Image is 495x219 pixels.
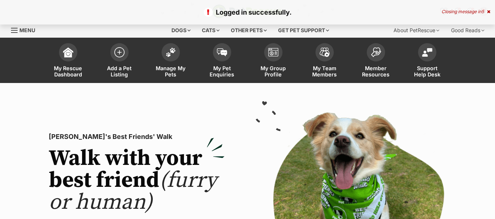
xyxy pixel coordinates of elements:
span: My Group Profile [257,65,290,78]
a: Menu [11,23,40,36]
span: Add a Pet Listing [103,65,136,78]
img: group-profile-icon-3fa3cf56718a62981997c0bc7e787c4b2cf8bcc04b72c1350f741eb67cf2f40e.svg [268,48,278,57]
a: My Pet Enquiries [196,39,248,83]
span: My Rescue Dashboard [52,65,85,78]
img: add-pet-listing-icon-0afa8454b4691262ce3f59096e99ab1cd57d4a30225e0717b998d2c9b9846f56.svg [114,47,125,57]
p: [PERSON_NAME]'s Best Friends' Walk [49,132,225,142]
img: team-members-icon-5396bd8760b3fe7c0b43da4ab00e1e3bb1a5d9ba89233759b79545d2d3fc5d0d.svg [319,48,330,57]
div: Good Reads [446,23,490,38]
span: My Team Members [308,65,341,78]
a: My Group Profile [248,39,299,83]
a: Member Resources [350,39,402,83]
img: manage-my-pets-icon-02211641906a0b7f246fdf0571729dbe1e7629f14944591b6c1af311fb30b64b.svg [166,48,176,57]
span: Manage My Pets [154,65,187,78]
img: dashboard-icon-eb2f2d2d3e046f16d808141f083e7271f6b2e854fb5c12c21221c1fb7104beca.svg [63,47,73,57]
span: (furry or human) [49,167,217,216]
span: Support Help Desk [411,65,444,78]
img: member-resources-icon-8e73f808a243e03378d46382f2149f9095a855e16c252ad45f914b54edf8863c.svg [371,47,381,57]
a: Manage My Pets [145,39,196,83]
span: Menu [19,27,35,33]
div: Dogs [166,23,196,38]
div: Cats [197,23,225,38]
div: About PetRescue [388,23,444,38]
a: Support Help Desk [402,39,453,83]
img: help-desk-icon-fdf02630f3aa405de69fd3d07c3f3aa587a6932b1a1747fa1d2bba05be0121f9.svg [422,48,432,57]
div: Other pets [226,23,272,38]
h2: Walk with your best friend [49,148,225,214]
div: Get pet support [273,23,334,38]
a: My Team Members [299,39,350,83]
a: Add a Pet Listing [94,39,145,83]
a: My Rescue Dashboard [43,39,94,83]
span: Member Resources [359,65,392,78]
span: My Pet Enquiries [206,65,239,78]
img: pet-enquiries-icon-7e3ad2cf08bfb03b45e93fb7055b45f3efa6380592205ae92323e6603595dc1f.svg [217,48,227,56]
